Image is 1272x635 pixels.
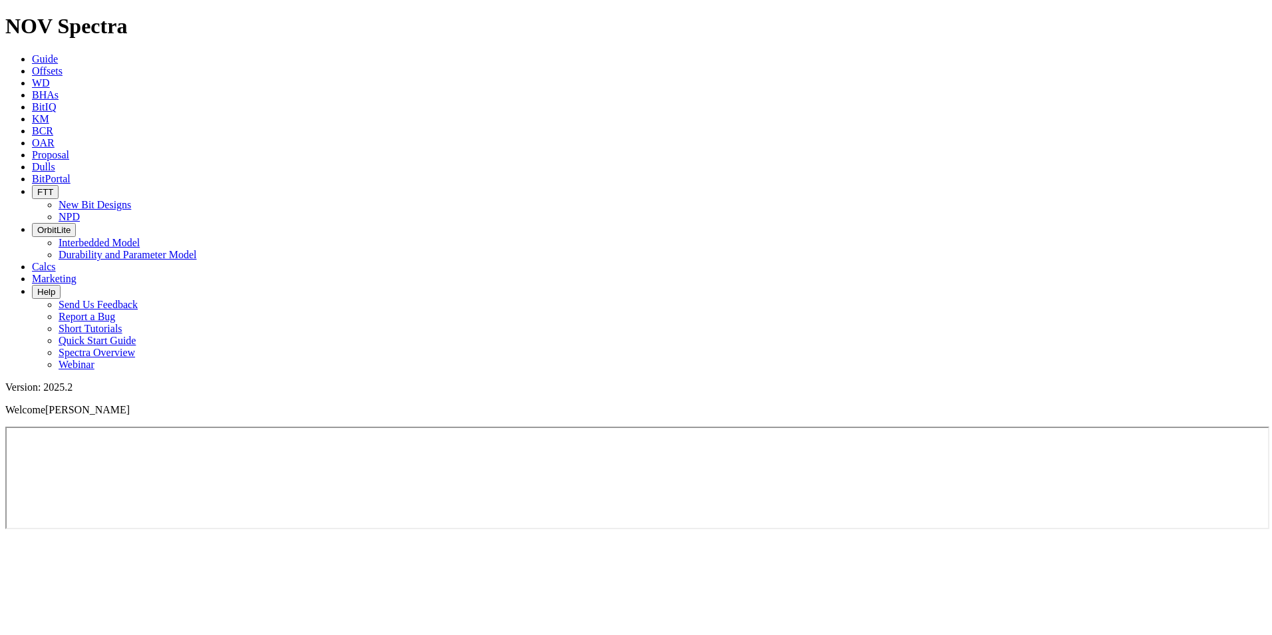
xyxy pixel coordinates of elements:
button: Help [32,285,61,299]
a: WD [32,77,50,89]
p: Welcome [5,404,1267,416]
a: Proposal [32,149,69,160]
a: NPD [59,211,80,222]
button: FTT [32,185,59,199]
a: BitIQ [32,101,56,112]
a: Interbedded Model [59,237,140,248]
a: New Bit Designs [59,199,131,210]
span: [PERSON_NAME] [45,404,130,415]
h1: NOV Spectra [5,14,1267,39]
a: Quick Start Guide [59,335,136,346]
a: Spectra Overview [59,347,135,358]
a: Short Tutorials [59,323,122,334]
button: OrbitLite [32,223,76,237]
a: Durability and Parameter Model [59,249,197,260]
a: Webinar [59,359,94,370]
span: OrbitLite [37,225,71,235]
span: FTT [37,187,53,197]
div: Version: 2025.2 [5,381,1267,393]
a: Calcs [32,261,56,272]
a: Offsets [32,65,63,77]
a: BCR [32,125,53,136]
span: Help [37,287,55,297]
a: Dulls [32,161,55,172]
a: Marketing [32,273,77,284]
a: BHAs [32,89,59,101]
a: OAR [32,137,55,148]
a: KM [32,113,49,124]
a: Send Us Feedback [59,299,138,310]
a: BitPortal [32,173,71,184]
a: Report a Bug [59,311,115,322]
a: Guide [32,53,58,65]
